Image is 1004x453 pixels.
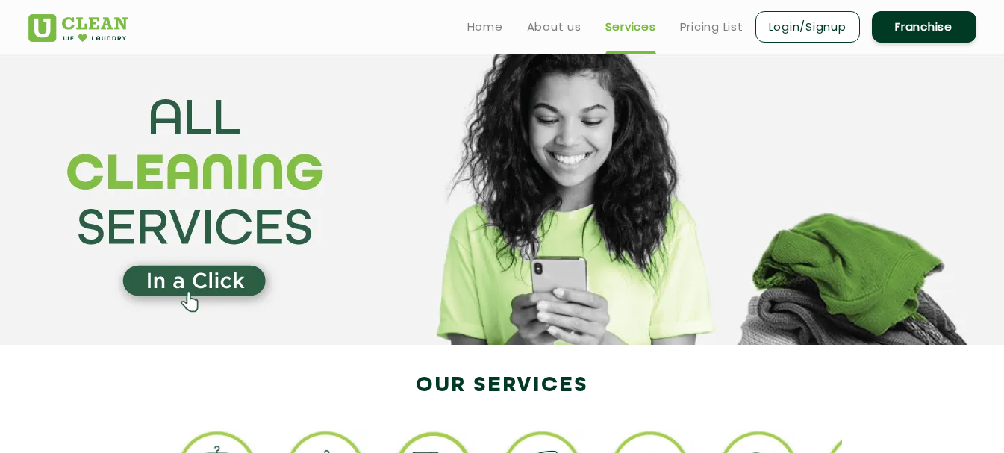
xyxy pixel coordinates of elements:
a: Franchise [872,11,976,43]
a: Services [605,18,656,36]
a: About us [527,18,581,36]
a: Pricing List [680,18,743,36]
a: Home [467,18,503,36]
a: Login/Signup [755,11,860,43]
img: UClean Laundry and Dry Cleaning [28,14,128,42]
